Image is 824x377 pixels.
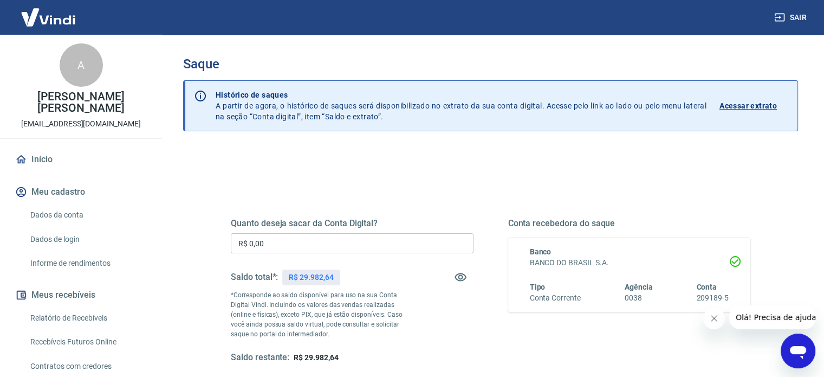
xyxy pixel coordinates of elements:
[530,247,552,256] span: Banco
[231,272,278,283] h5: Saldo total*:
[13,180,149,204] button: Meu cadastro
[719,90,789,122] a: Acessar extrato
[530,257,729,269] h6: BANCO DO BRASIL S.A.
[696,283,717,291] span: Conta
[216,90,706,122] p: A partir de agora, o histórico de saques será disponibilizado no extrato da sua conta digital. Ac...
[7,8,91,16] span: Olá! Precisa de ajuda?
[21,118,141,130] p: [EMAIL_ADDRESS][DOMAIN_NAME]
[26,331,149,353] a: Recebíveis Futuros Online
[696,292,729,304] h6: 209189-5
[26,307,149,329] a: Relatório de Recebíveis
[625,283,653,291] span: Agência
[231,218,473,229] h5: Quanto deseja sacar da Conta Digital?
[729,305,815,329] iframe: Mensagem da empresa
[13,283,149,307] button: Meus recebíveis
[13,148,149,171] a: Início
[26,204,149,226] a: Dados da conta
[781,334,815,368] iframe: Botão para abrir a janela de mensagens
[530,292,581,304] h6: Conta Corrente
[183,56,798,72] h3: Saque
[625,292,653,304] h6: 0038
[26,228,149,251] a: Dados de login
[289,272,333,283] p: R$ 29.982,64
[703,308,725,329] iframe: Fechar mensagem
[294,353,338,362] span: R$ 29.982,64
[231,290,413,339] p: *Corresponde ao saldo disponível para uso na sua Conta Digital Vindi. Incluindo os valores das ve...
[216,90,706,100] p: Histórico de saques
[772,8,811,28] button: Sair
[508,218,751,229] h5: Conta recebedora do saque
[231,352,289,363] h5: Saldo restante:
[9,91,153,114] p: [PERSON_NAME] [PERSON_NAME]
[13,1,83,34] img: Vindi
[719,100,777,111] p: Acessar extrato
[530,283,546,291] span: Tipo
[26,252,149,274] a: Informe de rendimentos
[60,43,103,87] div: A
